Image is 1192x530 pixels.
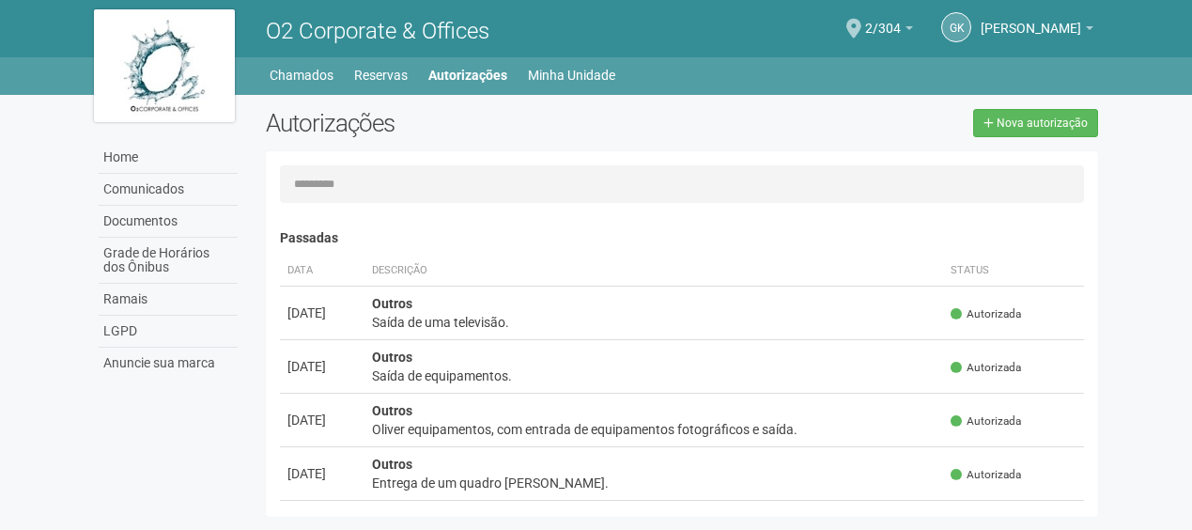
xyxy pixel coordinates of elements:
[99,284,238,316] a: Ramais
[266,18,489,44] span: O2 Corporate & Offices
[528,62,615,88] a: Minha Unidade
[372,474,937,492] div: Entrega de um quadro [PERSON_NAME].
[94,9,235,122] img: logo.jpg
[973,109,1098,137] a: Nova autorização
[981,23,1093,39] a: [PERSON_NAME]
[941,12,971,42] a: GK
[287,464,357,483] div: [DATE]
[951,360,1021,376] span: Autorizada
[287,304,357,322] div: [DATE]
[997,117,1088,130] span: Nova autorização
[99,174,238,206] a: Comunicados
[280,256,364,287] th: Data
[99,142,238,174] a: Home
[99,316,238,348] a: LGPD
[951,467,1021,483] span: Autorizada
[280,231,1085,245] h4: Passadas
[99,206,238,238] a: Documentos
[951,306,1021,322] span: Autorizada
[951,413,1021,429] span: Autorizada
[372,457,412,472] strong: Outros
[287,357,357,376] div: [DATE]
[372,420,937,439] div: Oliver equipamentos, com entrada de equipamentos fotográficos e saída.
[865,3,901,36] span: 2/304
[372,313,937,332] div: Saída de uma televisão.
[372,366,937,385] div: Saída de equipamentos.
[354,62,408,88] a: Reservas
[428,62,507,88] a: Autorizações
[270,62,333,88] a: Chamados
[287,411,357,429] div: [DATE]
[943,256,1084,287] th: Status
[865,23,913,39] a: 2/304
[266,109,668,137] h2: Autorizações
[364,256,944,287] th: Descrição
[981,3,1081,36] span: Gleice Kelly
[372,296,412,311] strong: Outros
[372,350,412,365] strong: Outros
[99,348,238,379] a: Anuncie sua marca
[99,238,238,284] a: Grade de Horários dos Ônibus
[372,403,412,418] strong: Outros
